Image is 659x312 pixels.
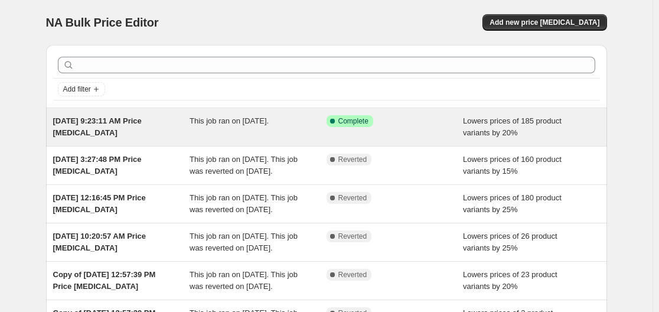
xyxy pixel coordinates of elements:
span: Copy of [DATE] 12:57:39 PM Price [MEDICAL_DATA] [53,270,156,291]
span: This job ran on [DATE]. This job was reverted on [DATE]. [190,193,298,214]
span: Complete [338,116,368,126]
span: Reverted [338,155,367,164]
span: Add new price [MEDICAL_DATA] [490,18,599,27]
span: Reverted [338,232,367,241]
span: NA Bulk Price Editor [46,16,159,29]
span: [DATE] 12:16:45 PM Price [MEDICAL_DATA] [53,193,146,214]
span: This job ran on [DATE]. This job was reverted on [DATE]. [190,232,298,252]
button: Add new price [MEDICAL_DATA] [482,14,606,31]
span: This job ran on [DATE]. This job was reverted on [DATE]. [190,155,298,175]
span: [DATE] 3:27:48 PM Price [MEDICAL_DATA] [53,155,142,175]
span: Lowers prices of 26 product variants by 25% [463,232,557,252]
span: Lowers prices of 23 product variants by 20% [463,270,557,291]
span: [DATE] 10:20:57 AM Price [MEDICAL_DATA] [53,232,146,252]
span: Reverted [338,270,367,279]
span: Lowers prices of 180 product variants by 25% [463,193,562,214]
span: [DATE] 9:23:11 AM Price [MEDICAL_DATA] [53,116,142,137]
span: Add filter [63,84,91,94]
span: This job ran on [DATE]. This job was reverted on [DATE]. [190,270,298,291]
span: This job ran on [DATE]. [190,116,269,125]
span: Lowers prices of 160 product variants by 15% [463,155,562,175]
span: Lowers prices of 185 product variants by 20% [463,116,562,137]
button: Add filter [58,82,105,96]
span: Reverted [338,193,367,203]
